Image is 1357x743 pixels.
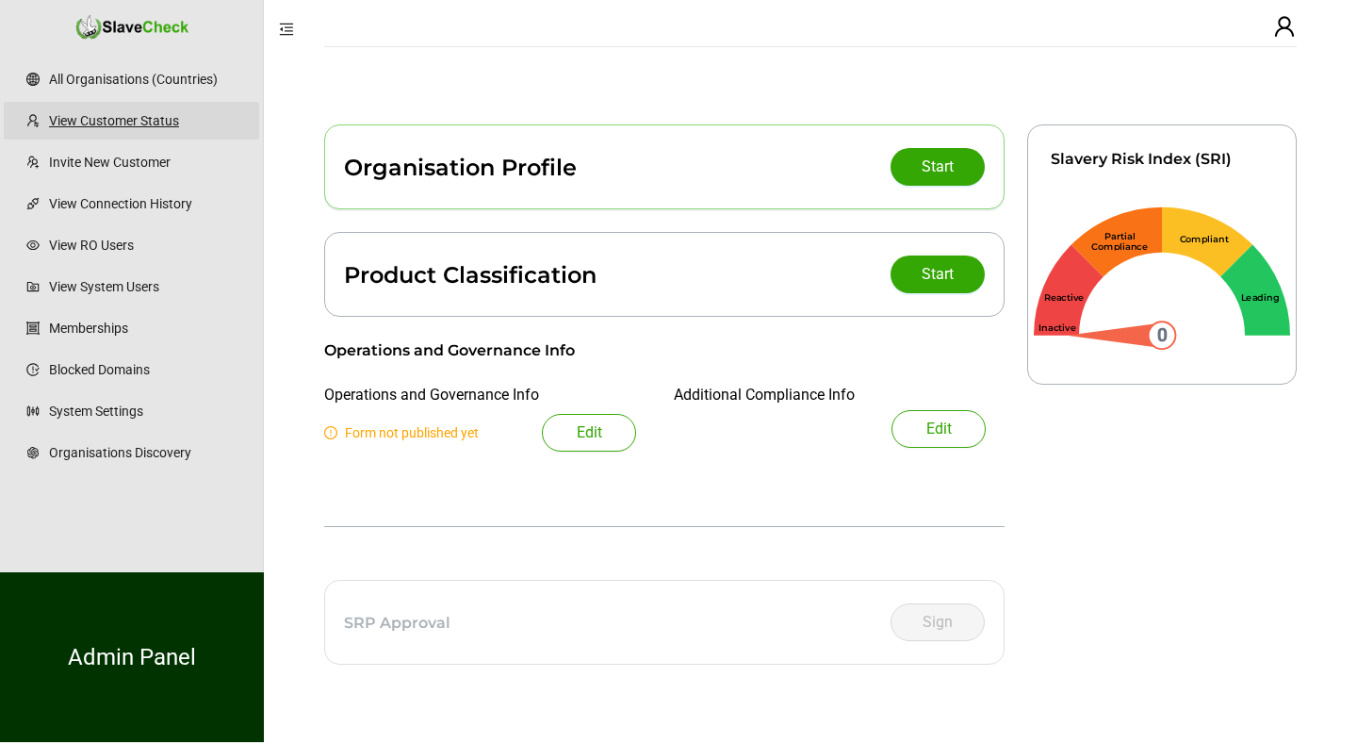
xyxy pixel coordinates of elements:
[49,351,244,388] a: Blocked Domains
[922,263,954,286] span: Start
[1034,292,1094,304] div: Reactive
[1157,324,1168,346] text: 0
[279,22,294,37] span: menu-fold
[1089,230,1150,253] div: Partial Compliance
[344,261,597,289] div: Product Classification
[891,603,985,641] button: Sign
[1273,15,1296,38] span: user
[324,339,986,362] div: Operations and Governance Info
[49,185,244,223] a: View Connection History
[891,148,985,186] button: Start
[49,309,244,347] a: Memberships
[922,156,954,178] span: Start
[891,256,985,293] button: Start
[1051,148,1273,171] div: Slavery Risk Index (SRI)
[49,60,244,98] a: All Organisations (Countries)
[49,143,244,181] a: Invite New Customer
[49,392,244,430] a: System Settings
[674,384,855,406] div: Additional Compliance Info
[1027,322,1087,334] div: Inactive
[1230,292,1290,304] div: Leading
[1011,171,1313,382] svg: Gauge 0
[49,268,244,305] a: View System Users
[344,154,577,181] div: Organisation Profile
[542,414,636,452] button: Edit
[344,614,450,632] div: SRP Approval
[891,410,986,448] button: Edit
[324,426,337,439] span: exclamation-circle
[324,425,479,440] span: Form not published yet
[926,418,952,440] span: Edit
[324,384,539,406] div: Operations and Governance Info
[49,102,244,140] a: View Customer Status
[49,434,244,471] a: Organisations Discovery
[49,226,244,264] a: View RO Users
[577,421,602,444] span: Edit
[1174,234,1234,245] div: Compliant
